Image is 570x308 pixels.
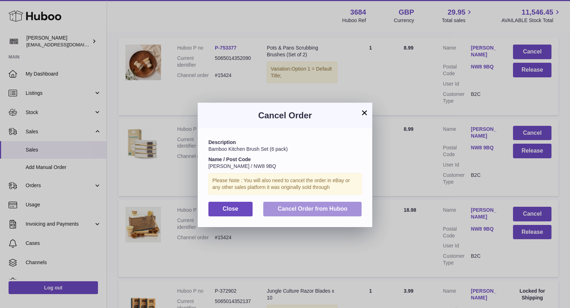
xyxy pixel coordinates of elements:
span: Cancel Order from Huboo [278,206,347,212]
button: Cancel Order from Huboo [263,202,362,216]
span: Bamboo Kitchen Brush Set (6 pack) [208,146,288,152]
button: × [360,108,369,117]
span: Close [223,206,238,212]
h3: Cancel Order [208,110,362,121]
strong: Description [208,139,236,145]
button: Close [208,202,253,216]
div: Please Note : You will also need to cancel the order in eBay or any other sales platform it was o... [208,173,362,195]
strong: Name / Post Code [208,156,251,162]
span: [PERSON_NAME] / NW8 9BQ [208,163,276,169]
